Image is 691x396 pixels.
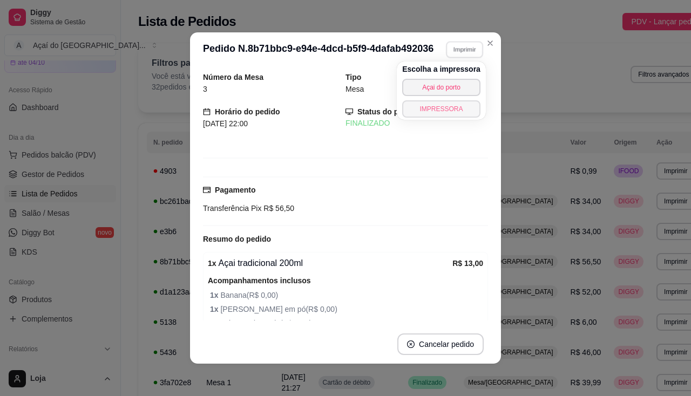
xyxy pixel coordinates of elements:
strong: Horário do pedido [215,107,280,116]
span: Leite condensado ( R$ 0,00 ) [210,317,483,329]
span: 3 [203,85,207,93]
span: calendar [203,108,211,115]
span: [DATE] 22:00 [203,119,248,128]
h4: Escolha a impressora [402,64,480,74]
strong: Resumo do pedido [203,235,271,243]
strong: Status do pedido [357,107,419,116]
button: Açai do porto [402,79,480,96]
span: Transferência Pix [203,204,261,213]
strong: Acompanhamentos inclusos [208,276,311,285]
span: desktop [345,108,353,115]
div: Açai tradicional 200ml [208,257,452,270]
button: IMPRESSORA [402,100,480,118]
strong: Pagamento [215,186,255,194]
strong: 1 x [208,259,216,268]
span: R$ 56,50 [261,204,294,213]
strong: 1 x [210,319,220,327]
span: close-circle [407,340,415,348]
strong: Tipo [345,73,361,81]
div: FINALIZADO [345,118,488,129]
button: Close [482,35,499,52]
span: Banana ( R$ 0,00 ) [210,289,483,301]
strong: Número da Mesa [203,73,263,81]
strong: R$ 13,00 [452,259,483,268]
strong: 1 x [210,291,220,299]
span: [PERSON_NAME] em pó ( R$ 0,00 ) [210,303,483,315]
strong: 1 x [210,305,220,313]
button: close-circleCancelar pedido [397,333,484,355]
button: Imprimir [446,41,483,58]
span: Mesa [345,85,364,93]
h3: Pedido N. 8b71bbc9-e94e-4dcd-b5f9-4dafab492036 [203,41,433,58]
span: credit-card [203,186,211,194]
